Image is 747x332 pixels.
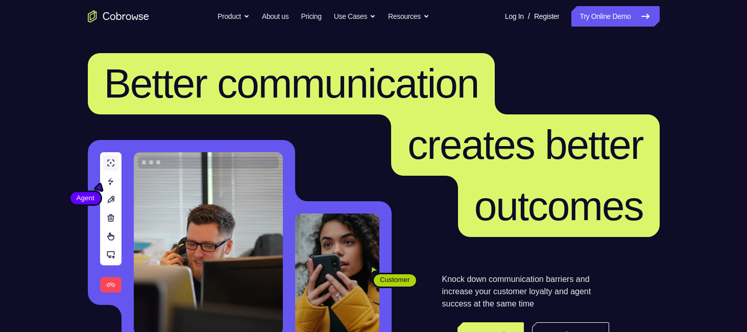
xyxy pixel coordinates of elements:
p: Knock down communication barriers and increase your customer loyalty and agent success at the sam... [442,273,609,310]
a: Pricing [301,6,321,27]
a: About us [262,6,288,27]
a: Try Online Demo [571,6,659,27]
button: Use Cases [334,6,376,27]
button: Product [218,6,250,27]
a: Go to the home page [88,10,149,22]
span: Better communication [104,61,479,106]
a: Register [534,6,559,27]
a: Log In [505,6,524,27]
span: outcomes [474,183,643,229]
span: / [528,10,530,22]
button: Resources [388,6,429,27]
span: creates better [407,122,643,168]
